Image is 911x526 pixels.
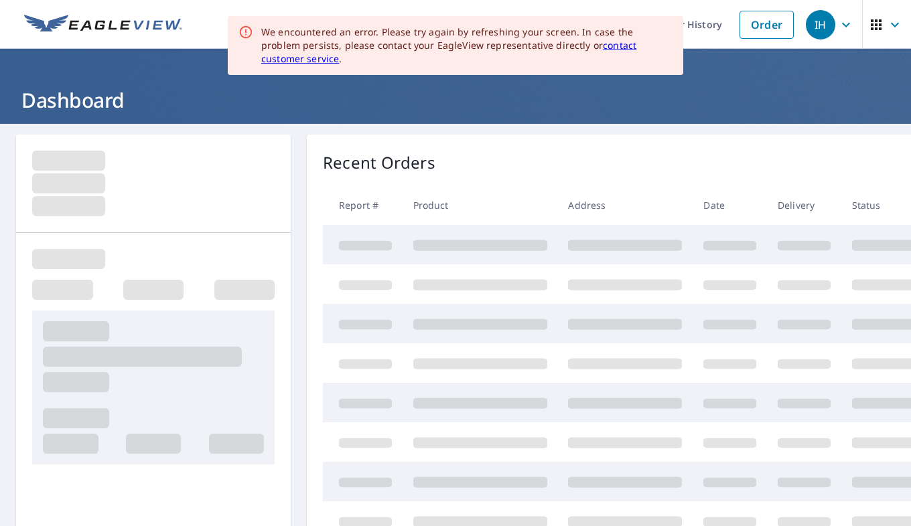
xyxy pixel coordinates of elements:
[323,151,435,175] p: Recent Orders
[806,10,835,39] div: IH
[16,86,895,114] h1: Dashboard
[767,185,841,225] th: Delivery
[323,185,403,225] th: Report #
[24,15,182,35] img: EV Logo
[693,185,767,225] th: Date
[261,25,673,66] div: We encountered an error. Please try again by refreshing your screen. In case the problem persists...
[261,39,636,65] a: contact customer service
[557,185,693,225] th: Address
[740,11,794,39] a: Order
[403,185,558,225] th: Product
